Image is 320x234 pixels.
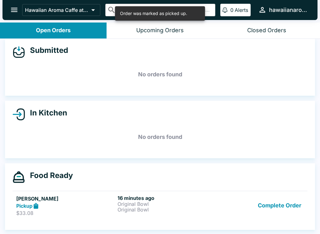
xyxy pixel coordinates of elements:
[269,6,307,14] div: hawaiianaromacaffeilikai
[16,195,115,202] h5: [PERSON_NAME]
[247,27,286,34] div: Closed Orders
[36,27,71,34] div: Open Orders
[255,195,304,216] button: Complete Order
[235,7,248,13] p: Alerts
[230,7,233,13] p: 0
[12,191,307,220] a: [PERSON_NAME]Pickup$33.0816 minutes agoOriginal BowlOriginal BowlComplete Order
[6,2,22,18] button: open drawer
[16,210,115,216] p: $33.08
[22,4,100,16] button: Hawaiian Aroma Caffe at The [GEOGRAPHIC_DATA]
[25,46,68,55] h4: Submitted
[120,8,187,19] div: Order was marked as picked up.
[136,27,184,34] div: Upcoming Orders
[16,203,32,209] strong: Pickup
[117,195,216,201] h6: 16 minutes ago
[12,126,307,148] h5: No orders found
[25,108,67,118] h4: In Kitchen
[117,207,216,212] p: Original Bowl
[25,171,73,180] h4: Food Ready
[117,201,216,207] p: Original Bowl
[12,63,307,86] h5: No orders found
[25,7,89,13] p: Hawaiian Aroma Caffe at The [GEOGRAPHIC_DATA]
[256,3,310,17] button: hawaiianaromacaffeilikai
